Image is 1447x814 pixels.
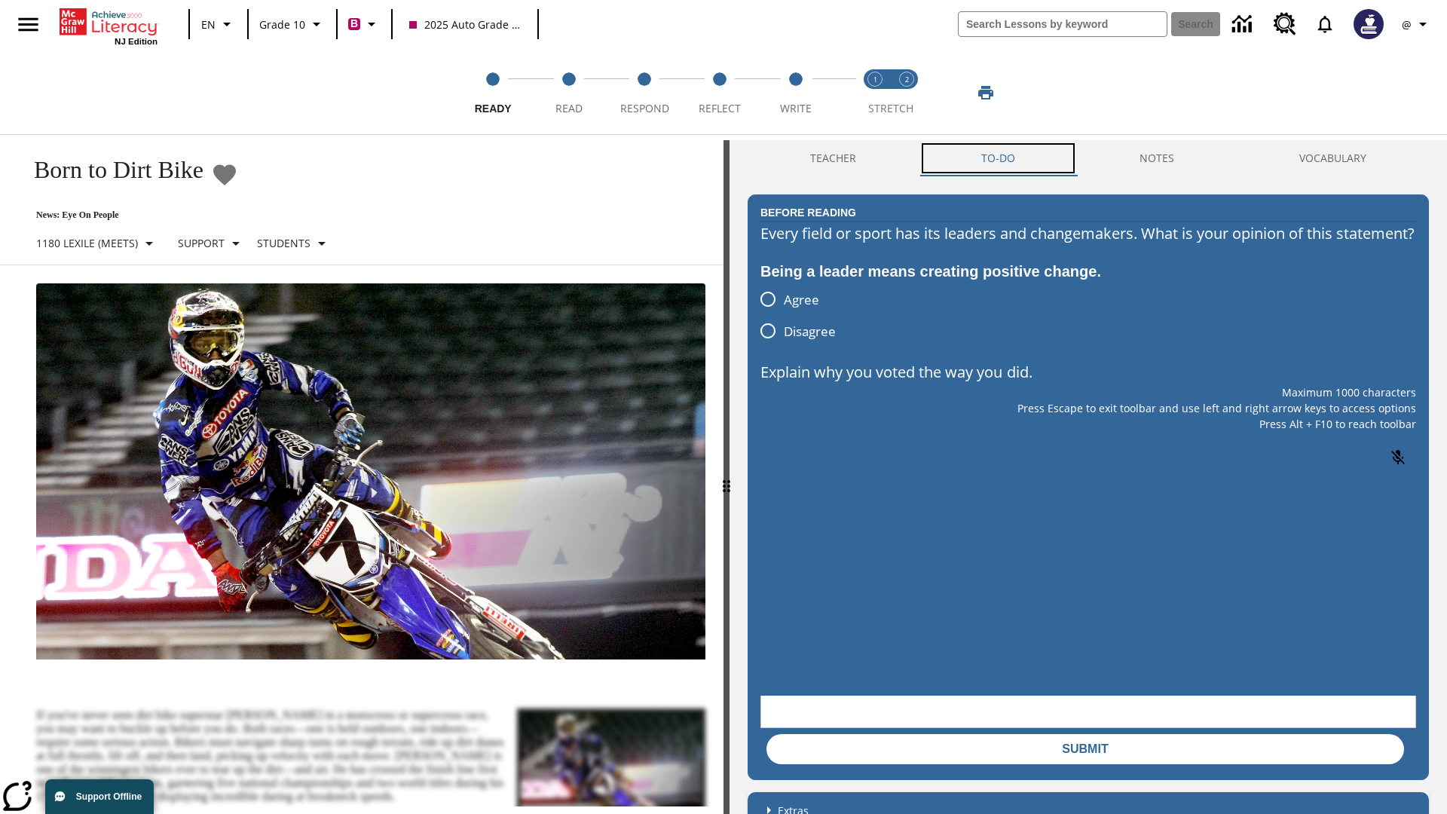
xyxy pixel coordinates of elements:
[873,75,877,84] text: 1
[699,101,741,115] span: Reflect
[752,51,840,134] button: Write step 5 of 5
[760,416,1416,432] p: Press Alt + F10 to reach toolbar
[760,222,1416,246] div: Every field or sport has its leaders and changemakers. What is your opinion of this statement?
[45,779,154,814] button: Support Offline
[780,101,812,115] span: Write
[1265,4,1305,44] a: Resource Center, Will open in new tab
[730,140,1447,814] div: activity
[1305,5,1345,44] a: Notifications
[201,17,216,32] span: EN
[868,101,913,115] span: STRETCH
[1223,4,1265,45] a: Data Center
[959,12,1167,36] input: search field
[475,103,512,115] span: Ready
[962,79,1010,106] button: Print
[748,140,1429,176] div: Instructional Panel Tabs
[601,51,688,134] button: Respond step 3 of 5
[760,283,848,347] div: poll
[76,791,142,802] span: Support Offline
[257,235,311,251] p: Students
[18,156,203,184] h1: Born to Dirt Bike
[30,230,164,257] button: Select Lexile, 1180 Lexile (Meets)
[1237,140,1429,176] button: VOCABULARY
[760,360,1416,384] p: Explain why you voted the way you did.
[784,322,836,341] span: Disagree
[525,51,612,134] button: Read step 2 of 5
[784,290,819,310] span: Agree
[723,140,730,814] div: Press Enter or Spacebar and then press right and left arrow keys to move the slider
[1078,140,1237,176] button: NOTES
[620,101,669,115] span: Respond
[919,140,1078,176] button: TO-DO
[409,17,521,32] span: 2025 Auto Grade 10
[748,140,919,176] button: Teacher
[178,235,225,251] p: Support
[760,259,1416,283] div: Being a leader means creating positive change.
[251,230,337,257] button: Select Student
[1345,5,1393,44] button: Select a new avatar
[760,384,1416,400] p: Maximum 1000 characters
[853,51,897,134] button: Stretch Read step 1 of 2
[350,14,358,33] span: B
[172,230,251,257] button: Scaffolds, Support
[60,5,158,46] div: Home
[760,204,856,221] h2: Before Reading
[36,283,705,660] img: Motocross racer James Stewart flies through the air on his dirt bike.
[259,17,305,32] span: Grade 10
[194,11,243,38] button: Language: EN, Select a language
[12,12,214,29] body: Explain why you voted the way you did. Maximum 1000 characters Press Alt + F10 to reach toolbar P...
[115,37,158,46] span: NJ Edition
[18,210,337,221] p: News: Eye On People
[676,51,763,134] button: Reflect step 4 of 5
[1380,439,1416,476] button: Click to activate and allow voice recognition
[1354,9,1384,39] img: Avatar
[905,75,909,84] text: 2
[1402,17,1412,32] span: @
[342,11,387,38] button: Boost Class color is violet red. Change class color
[555,101,583,115] span: Read
[6,2,50,47] button: Open side menu
[766,734,1404,764] button: Submit
[253,11,332,38] button: Grade: Grade 10, Select a grade
[449,51,537,134] button: Ready step 1 of 5
[885,51,928,134] button: Stretch Respond step 2 of 2
[36,235,138,251] p: 1180 Lexile (Meets)
[760,400,1416,416] p: Press Escape to exit toolbar and use left and right arrow keys to access options
[1393,11,1441,38] button: Profile/Settings
[211,161,238,188] button: Add to Favorites - Born to Dirt Bike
